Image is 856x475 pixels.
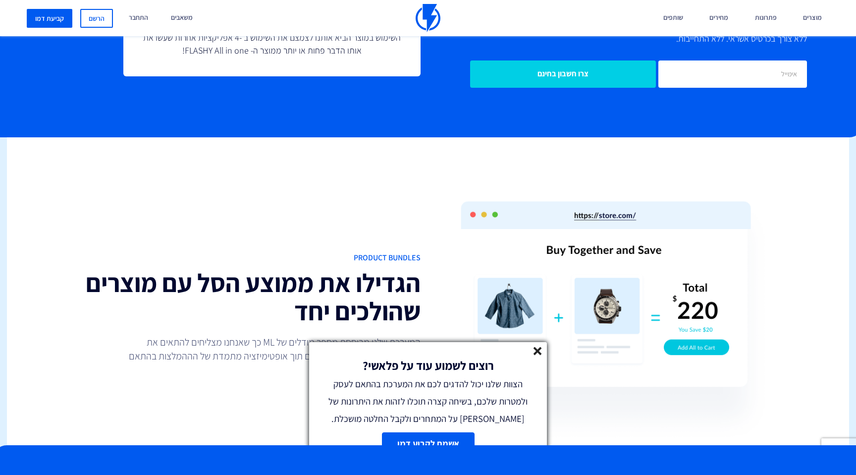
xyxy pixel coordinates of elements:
a: הרשם [80,9,113,28]
a: קביעת דמו [27,9,72,28]
h2: הגדילו את ממוצע הסל עם מוצרים שהולכים יחד [66,269,421,325]
p: ללא צורך בכרטיס אשראי. ללא התחייבות. [435,32,807,46]
input: צרו חשבון בחינם [470,60,656,88]
p: שיפרנו משמעותית את הביצועים והמכירות עם [PERSON_NAME]. מעבר לכך השימוש במוצר הביא אותנו לצמצם את ... [143,18,401,57]
span: PRODUCT BUNDLES [66,252,421,264]
p: המערכת שלנו מבוססת מספר מודלים של ML כך שאנחנו מצליחים להתאים את ההמלצות לעסקים קטנים וגדולים תוך... [123,335,421,377]
input: אימייל [658,60,807,88]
